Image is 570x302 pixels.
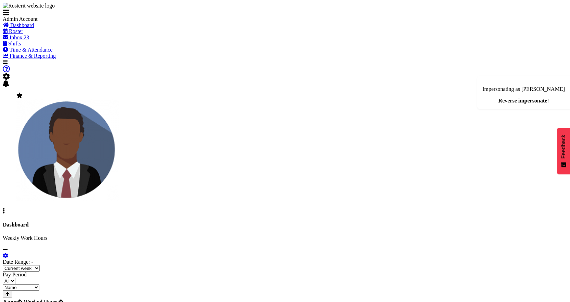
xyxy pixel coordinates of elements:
[3,16,105,22] div: Admin Account
[560,135,567,159] span: Feedback
[10,35,22,40] span: Inbox
[3,253,8,259] a: settings
[3,272,27,277] label: Pay Period
[3,53,56,59] a: Finance & Reporting
[10,53,56,59] span: Finance & Reporting
[3,222,567,228] h4: Dashboard
[3,247,8,252] a: minimize
[24,35,29,40] span: 23
[10,47,53,53] span: Time & Attendance
[3,3,55,9] img: Rosterit website logo
[9,28,23,34] span: Roster
[10,22,34,28] span: Dashboard
[3,47,52,53] a: Time & Attendance
[3,28,23,34] a: Roster
[482,86,565,92] p: Impersonating as [PERSON_NAME]
[16,99,119,201] img: black-ianbbb17ca7de4945c725cbf0de5c0c82ee.png
[3,259,33,265] label: Date Range: -
[498,98,549,104] a: Reverse impersonate!
[557,128,570,174] button: Feedback - Show survey
[3,35,29,40] a: Inbox 23
[8,41,21,46] span: Shifts
[3,41,21,46] a: Shifts
[3,22,34,28] a: Dashboard
[3,235,567,241] p: Weekly Work Hours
